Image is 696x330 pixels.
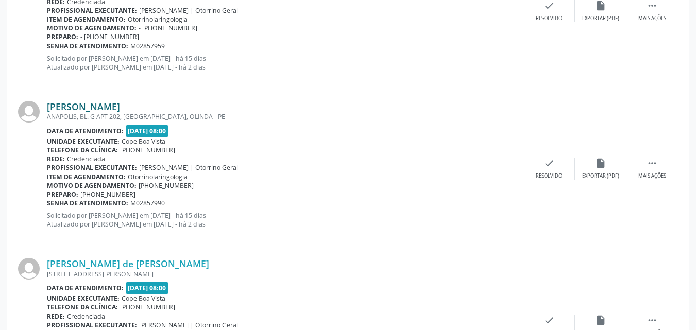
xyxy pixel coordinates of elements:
p: Solicitado por [PERSON_NAME] em [DATE] - há 15 dias Atualizado por [PERSON_NAME] em [DATE] - há 2... [47,54,523,72]
div: Exportar (PDF) [582,172,619,180]
b: Preparo: [47,190,78,199]
b: Senha de atendimento: [47,42,128,50]
span: Otorrinolaringologia [128,172,188,181]
span: [DATE] 08:00 [126,125,169,137]
span: Otorrinolaringologia [128,15,188,24]
b: Data de atendimento: [47,284,124,292]
b: Unidade executante: [47,137,120,146]
i: check [544,315,555,326]
span: Credenciada [67,312,105,321]
b: Preparo: [47,32,78,41]
i: insert_drive_file [595,315,606,326]
span: [DATE] 08:00 [126,282,169,294]
b: Motivo de agendamento: [47,181,137,190]
div: Exportar (PDF) [582,15,619,22]
b: Profissional executante: [47,321,137,329]
span: [PERSON_NAME] | Otorrino Geral [139,163,238,172]
i: check [544,158,555,169]
i:  [647,315,658,326]
a: [PERSON_NAME] [47,101,120,112]
span: [PHONE_NUMBER] [120,146,175,154]
p: Solicitado por [PERSON_NAME] em [DATE] - há 15 dias Atualizado por [PERSON_NAME] em [DATE] - há 2... [47,211,523,229]
b: Profissional executante: [47,163,137,172]
span: Credenciada [67,154,105,163]
b: Item de agendamento: [47,15,126,24]
span: [PERSON_NAME] | Otorrino Geral [139,321,238,329]
span: [PHONE_NUMBER] [80,190,135,199]
b: Unidade executante: [47,294,120,303]
span: [PHONE_NUMBER] [120,303,175,311]
b: Telefone da clínica: [47,303,118,311]
img: img [18,258,40,280]
div: [STREET_ADDRESS][PERSON_NAME] [47,270,523,279]
b: Profissional executante: [47,6,137,15]
b: Telefone da clínica: [47,146,118,154]
a: [PERSON_NAME] de [PERSON_NAME] [47,258,209,269]
img: img [18,101,40,123]
span: M02857990 [130,199,165,207]
div: Resolvido [536,15,562,22]
span: - [PHONE_NUMBER] [139,24,197,32]
span: [PHONE_NUMBER] [139,181,194,190]
b: Item de agendamento: [47,172,126,181]
b: Data de atendimento: [47,127,124,135]
span: Cope Boa Vista [122,294,165,303]
b: Motivo de agendamento: [47,24,137,32]
span: M02857959 [130,42,165,50]
div: Mais ações [638,15,666,22]
b: Senha de atendimento: [47,199,128,207]
b: Rede: [47,312,65,321]
i:  [647,158,658,169]
div: Mais ações [638,172,666,180]
span: Cope Boa Vista [122,137,165,146]
i: insert_drive_file [595,158,606,169]
span: - [PHONE_NUMBER] [80,32,139,41]
div: ANAPOLIS, BL. G APT 202, [GEOGRAPHIC_DATA], OLINDA - PE [47,112,523,121]
b: Rede: [47,154,65,163]
span: [PERSON_NAME] | Otorrino Geral [139,6,238,15]
div: Resolvido [536,172,562,180]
